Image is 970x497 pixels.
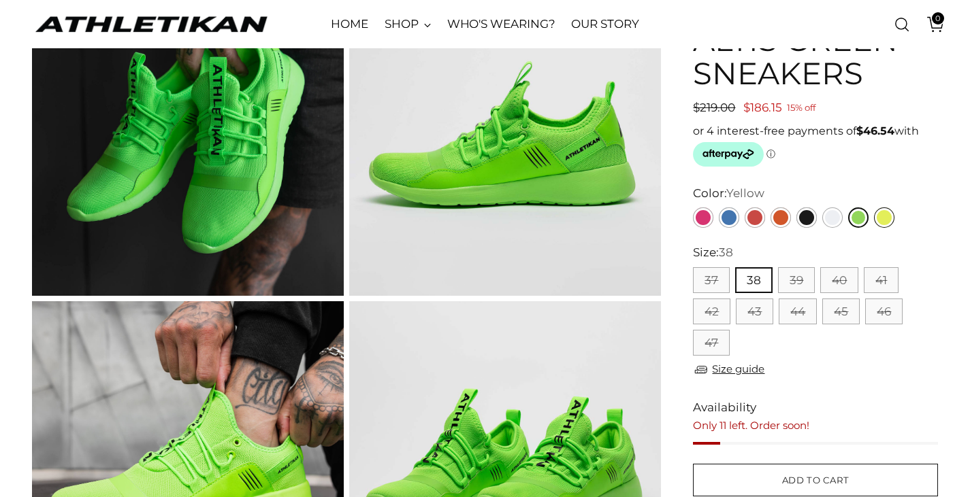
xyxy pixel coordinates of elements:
[864,267,899,293] button: 41
[874,207,894,228] a: Yellow
[778,267,815,293] button: 39
[693,244,733,262] label: Size:
[693,101,735,114] span: $219.00
[447,10,555,39] a: WHO'S WEARING?
[719,207,739,228] a: Blue
[735,267,773,293] button: 38
[693,419,809,432] span: Only 11 left. Order soon!
[865,298,903,324] button: 46
[693,23,938,90] h1: ALTIS Green Sneakers
[693,207,713,228] a: Pink
[782,474,850,487] span: Add to cart
[693,298,730,324] button: 42
[917,11,944,38] a: Open cart modal
[771,207,791,228] a: Orange
[779,298,817,324] button: 44
[719,245,733,259] span: 38
[693,361,764,378] a: Size guide
[331,10,368,39] a: HOME
[932,12,944,24] span: 0
[820,267,858,293] button: 40
[693,330,730,356] button: 47
[693,185,764,203] label: Color:
[385,10,431,39] a: SHOP
[32,14,270,35] a: ATHLETIKAN
[822,298,860,324] button: 45
[743,101,782,114] span: $186.15
[888,11,916,38] a: Open search modal
[822,207,843,228] a: White
[693,464,938,496] button: Add to cart
[571,10,638,39] a: OUR STORY
[796,207,817,228] a: Black
[693,267,730,293] button: 37
[745,207,765,228] a: Red
[693,399,756,417] span: Availability
[726,186,764,200] span: Yellow
[848,207,869,228] a: Green
[787,99,815,116] span: 15% off
[736,298,773,324] button: 43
